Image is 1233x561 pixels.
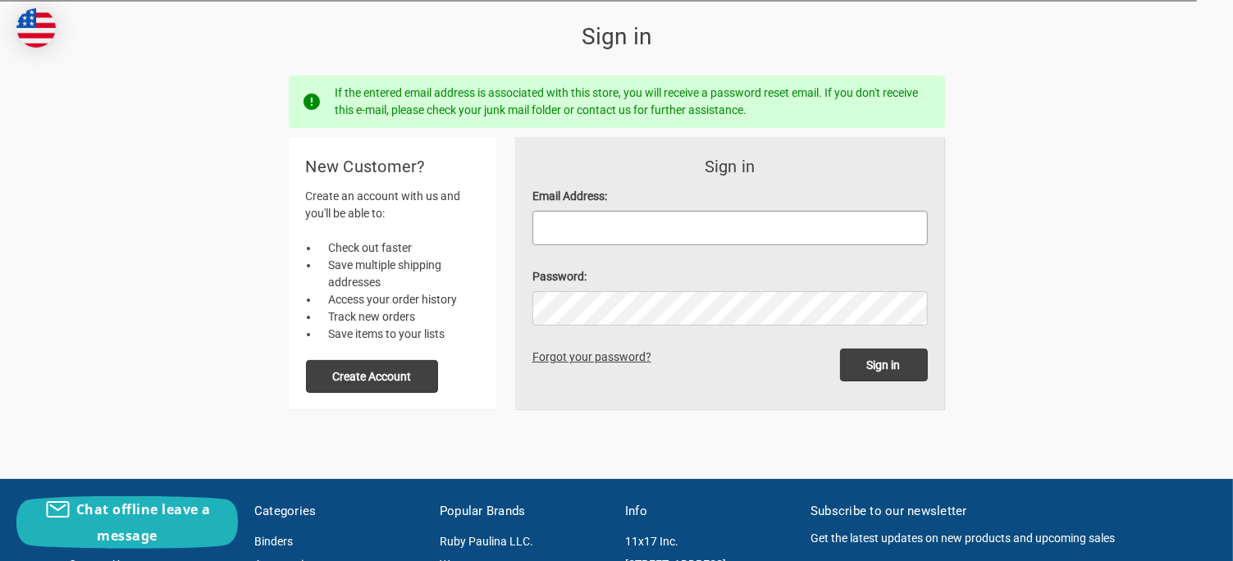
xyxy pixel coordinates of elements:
h2: New Customer? [306,154,480,179]
p: Create an account with us and you'll be able to: [306,188,480,222]
h5: Categories [254,502,422,521]
h5: Info [625,502,793,521]
li: Check out faster [319,239,480,257]
input: Sign in [840,349,928,381]
h3: Sign in [532,154,928,179]
h1: Sign in [289,20,945,54]
li: Track new orders [319,308,480,326]
span: Chat offline leave a message [76,500,211,545]
a: Create Account [306,369,439,382]
button: Create Account [306,360,439,393]
li: Save multiple shipping addresses [319,257,480,291]
button: Chat offline leave a message [16,496,238,549]
li: Access your order history [319,291,480,308]
h5: Popular Brands [440,502,608,521]
img: duty and tax information for United States [16,8,56,48]
li: Save items to your lists [319,326,480,343]
label: Password: [532,268,928,285]
a: Binders [254,535,293,548]
span: If the entered email address is associated with this store, you will receive a password reset ema... [335,86,918,116]
label: Email Address: [532,188,928,205]
a: Ruby Paulina LLC. [440,535,533,548]
a: Forgot your password? [532,350,657,363]
h5: Subscribe to our newsletter [811,502,1164,521]
p: Get the latest updates on new products and upcoming sales [811,530,1164,547]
